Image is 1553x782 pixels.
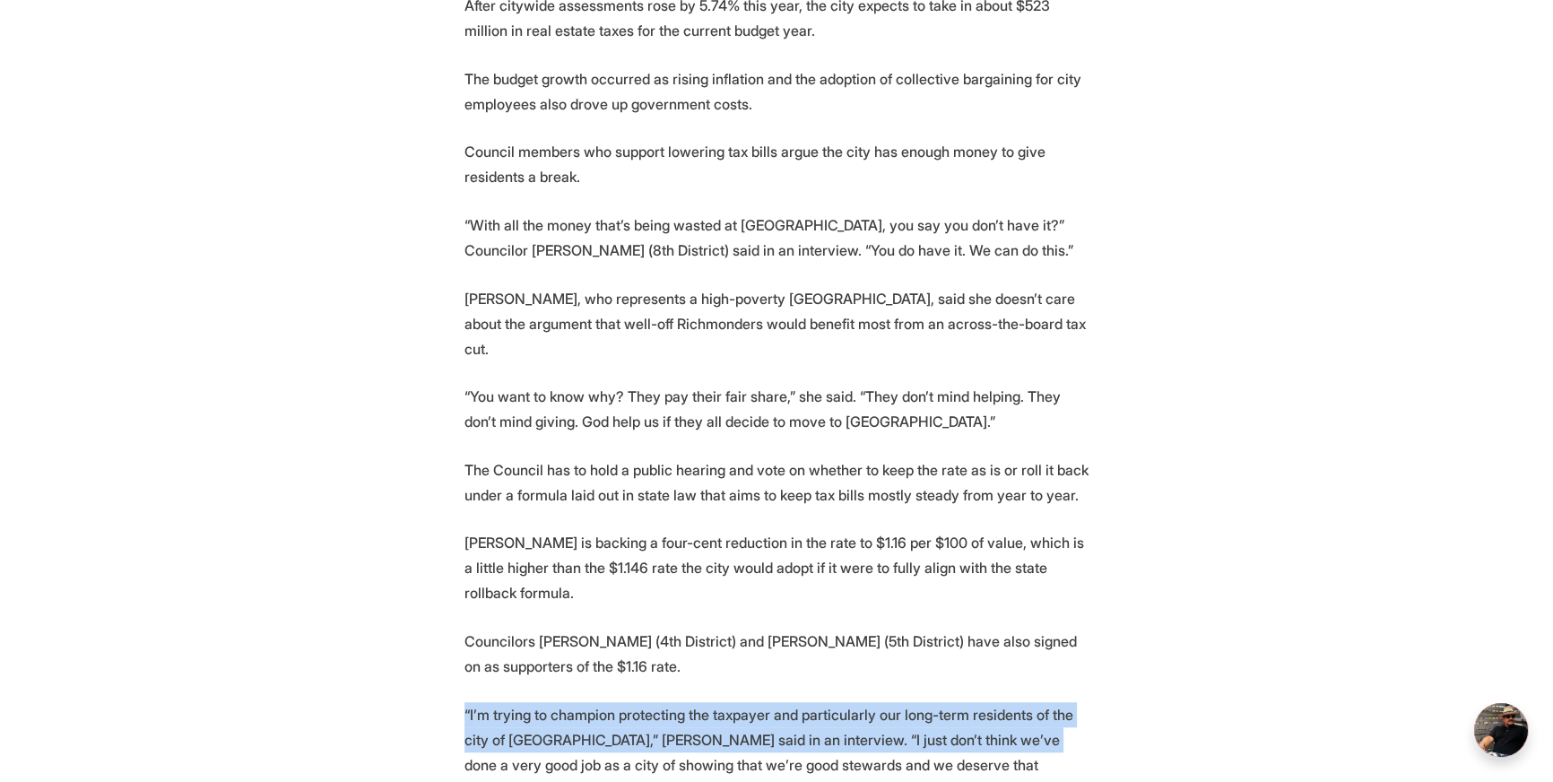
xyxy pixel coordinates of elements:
p: [PERSON_NAME], who represents a high-poverty [GEOGRAPHIC_DATA], said she doesn’t care about the a... [464,286,1089,361]
p: “You want to know why? They pay their fair share,” she said. “They don’t mind helping. They don’t... [464,384,1089,434]
iframe: portal-trigger [1459,694,1553,782]
p: Councilors [PERSON_NAME] (4th District) and [PERSON_NAME] (5th District) have also signed on as s... [464,629,1089,679]
p: The Council has to hold a public hearing and vote on whether to keep the rate as is or roll it ba... [464,457,1089,508]
p: Council members who support lowering tax bills argue the city has enough money to give residents ... [464,139,1089,189]
p: [PERSON_NAME] is backing a four-cent reduction in the rate to $1.16 per $100 of value, which is a... [464,530,1089,605]
p: The budget growth occurred as rising inflation and the adoption of collective bargaining for city... [464,66,1089,117]
p: “With all the money that’s being wasted at [GEOGRAPHIC_DATA], you say you don’t have it?” Council... [464,213,1089,263]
